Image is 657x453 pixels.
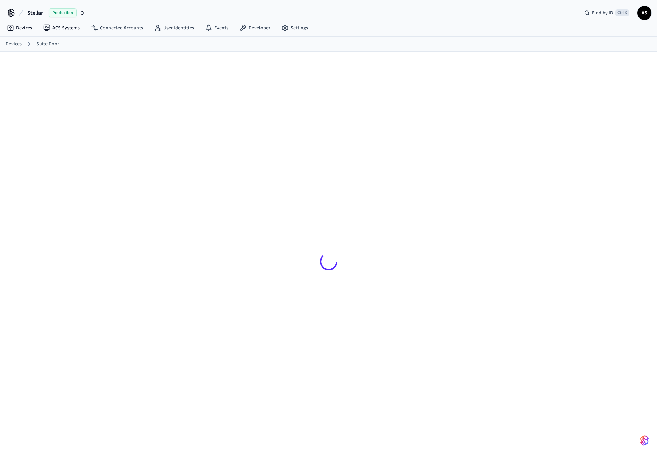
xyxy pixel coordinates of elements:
a: Devices [1,22,38,34]
span: Production [49,8,77,17]
a: ACS Systems [38,22,85,34]
span: Ctrl K [615,9,629,16]
a: Settings [276,22,314,34]
div: Find by IDCtrl K [579,7,635,19]
img: SeamLogoGradient.69752ec5.svg [640,435,649,446]
a: User Identities [149,22,200,34]
a: Devices [6,41,22,48]
a: Connected Accounts [85,22,149,34]
span: Stellar [27,9,43,17]
span: AS [638,7,651,19]
button: AS [637,6,651,20]
span: Find by ID [592,9,613,16]
a: Events [200,22,234,34]
a: Developer [234,22,276,34]
a: Suite Door [36,41,59,48]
